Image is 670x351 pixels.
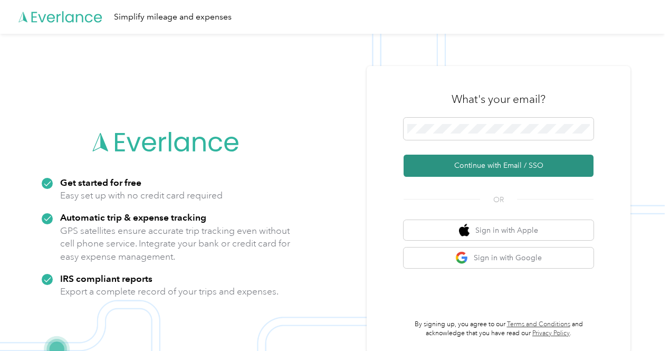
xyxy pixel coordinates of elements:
[455,251,468,264] img: google logo
[532,329,570,337] a: Privacy Policy
[404,248,594,268] button: google logoSign in with Google
[60,177,141,188] strong: Get started for free
[404,220,594,241] button: apple logoSign in with Apple
[459,224,470,237] img: apple logo
[60,273,152,284] strong: IRS compliant reports
[60,224,291,263] p: GPS satellites ensure accurate trip tracking even without cell phone service. Integrate your bank...
[452,92,545,107] h3: What's your email?
[60,212,206,223] strong: Automatic trip & expense tracking
[404,155,594,177] button: Continue with Email / SSO
[404,320,594,338] p: By signing up, you agree to our and acknowledge that you have read our .
[507,320,570,328] a: Terms and Conditions
[60,285,279,298] p: Export a complete record of your trips and expenses.
[60,189,223,202] p: Easy set up with no credit card required
[114,11,232,24] div: Simplify mileage and expenses
[480,194,517,205] span: OR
